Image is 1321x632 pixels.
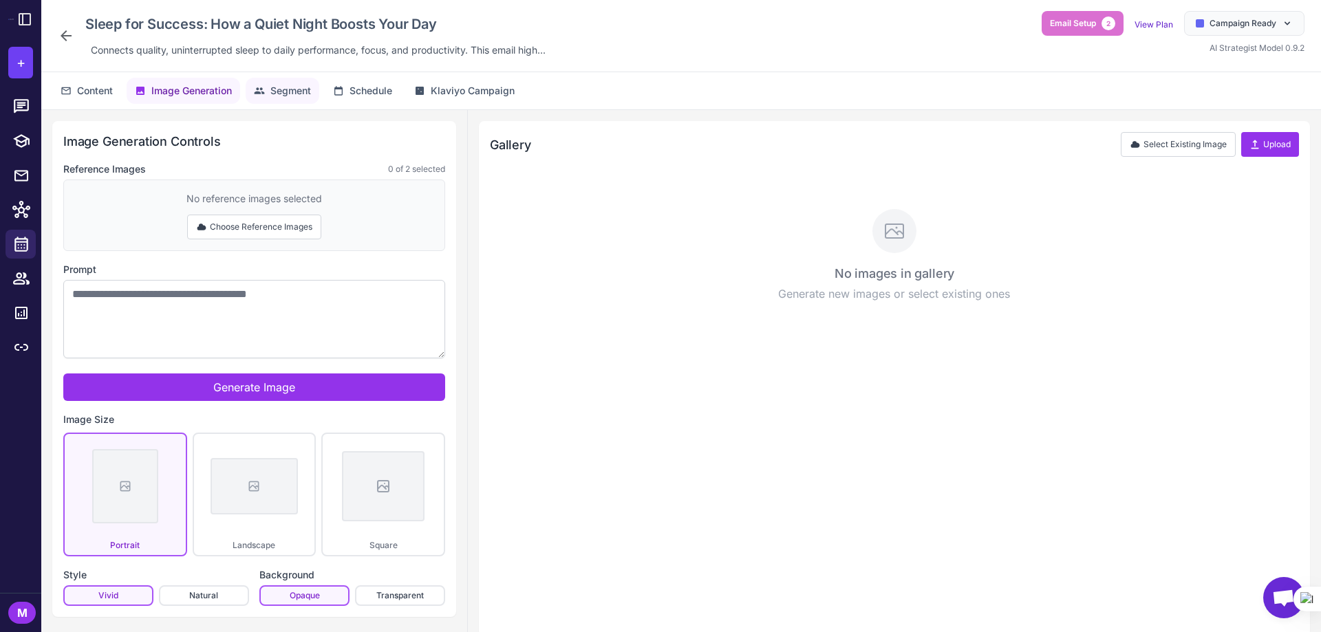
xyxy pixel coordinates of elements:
[431,83,515,98] span: Klaviyo Campaign
[63,132,445,151] h2: Image Generation Controls
[355,585,445,606] button: Transparent
[63,433,187,556] button: Portrait
[1102,17,1115,30] span: 2
[1241,132,1299,157] button: Upload
[91,43,546,58] span: Connects quality, uninterrupted sleep to daily performance, focus, and productivity. This email h...
[186,191,322,206] div: No reference images selected
[259,585,350,606] button: Opaque
[8,47,33,78] button: +
[325,78,400,104] button: Schedule
[63,373,445,401] button: Generate Image
[1210,17,1276,30] span: Campaign Ready
[1042,11,1124,36] button: Email Setup2
[17,52,25,73] span: +
[127,78,240,104] button: Image Generation
[493,264,1296,283] h3: No images in gallery
[52,78,121,104] button: Content
[321,433,445,556] button: Square
[270,83,311,98] span: Segment
[369,540,398,550] span: Square
[63,585,153,606] button: Vivid
[493,285,1296,302] p: Generate new images or select existing ones
[193,433,316,556] button: Landscape
[388,163,445,175] span: 0 of 2 selected
[1050,17,1096,30] span: Email Setup
[77,83,113,98] span: Content
[1263,577,1304,618] div: Open chat
[490,135,531,154] h2: Gallery
[406,78,523,104] button: Klaviyo Campaign
[350,83,392,98] span: Schedule
[63,567,248,582] label: Style
[1135,19,1173,30] a: View Plan
[246,78,319,104] button: Segment
[63,412,445,427] label: Image Size
[63,262,445,277] label: Prompt
[63,162,146,177] label: Reference Images
[187,215,321,239] button: Choose Reference Images
[151,83,232,98] span: Image Generation
[159,585,249,606] button: Natural
[213,380,295,394] span: Generate Image
[1121,132,1236,157] button: Select Existing Image
[259,567,445,582] label: Background
[1210,43,1304,53] span: AI Strategist Model 0.9.2
[80,11,551,37] div: Click to edit campaign name
[8,602,36,624] div: M
[233,540,275,550] span: Landscape
[110,540,140,550] span: Portrait
[85,40,551,61] div: Click to edit description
